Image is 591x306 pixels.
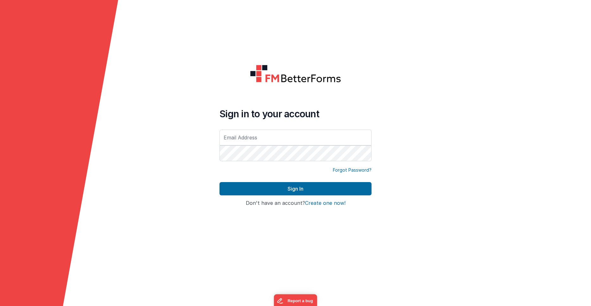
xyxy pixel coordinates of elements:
[219,182,372,195] button: Sign In
[219,108,372,119] h4: Sign in to your account
[219,130,372,145] input: Email Address
[219,200,372,206] h4: Don't have an account?
[305,200,346,206] button: Create one now!
[333,167,372,173] a: Forgot Password?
